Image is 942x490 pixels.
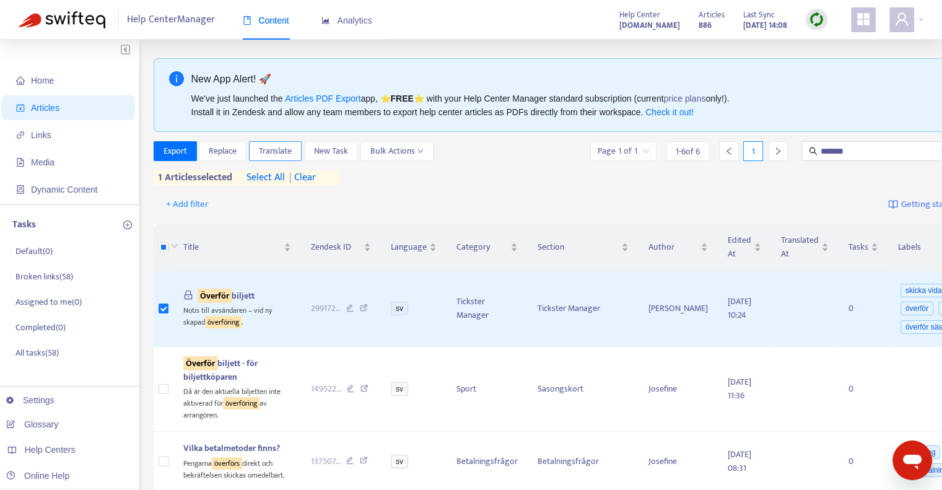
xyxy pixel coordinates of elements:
span: area-chart [321,16,330,25]
span: Analytics [321,15,372,25]
span: | [289,169,292,186]
span: sv [391,302,408,315]
sqkw: Överför [183,356,217,370]
span: Content [243,15,289,25]
div: Notis till avsändaren – vid ny skapad . [183,303,291,328]
span: 1 articles selected [154,170,233,185]
th: Edited At [718,224,771,271]
th: Title [173,224,301,271]
a: Glossary [6,419,58,429]
td: Tickster Manager [528,271,639,347]
a: [DOMAIN_NAME] [619,18,680,32]
span: sv [391,455,408,468]
span: lock [183,290,193,300]
th: Language [381,224,447,271]
span: Help Centers [25,445,76,455]
span: Export [164,144,187,158]
span: överför [901,302,933,315]
iframe: Knap til at åbne messaging-vindue [892,440,932,480]
sqkw: överföring [223,397,259,409]
p: All tasks ( 58 ) [15,346,59,359]
span: appstore [856,12,871,27]
td: 0 [839,347,888,432]
span: biljett [198,289,255,303]
img: sync.dc5367851b00ba804db3.png [809,12,824,27]
span: link [16,131,25,139]
img: Swifteq [19,11,105,28]
p: Completed ( 0 ) [15,321,66,334]
span: Replace [209,144,237,158]
button: + Add filter [157,195,218,214]
button: Bulk Actionsdown [360,141,434,161]
th: Author [639,224,718,271]
span: Edited At [728,234,751,261]
strong: [DOMAIN_NAME] [619,19,680,32]
span: Tasks [848,240,868,254]
span: down [171,242,178,250]
td: Sport [447,347,528,432]
span: Help Center Manager [127,8,215,32]
span: Category [456,240,508,254]
span: Bulk Actions [370,144,424,158]
span: [DATE] 11:36 [728,375,751,403]
td: [PERSON_NAME] [639,271,718,347]
span: home [16,76,25,85]
button: Replace [199,141,246,161]
th: Tasks [839,224,888,271]
span: account-book [16,103,25,112]
span: select all [246,170,285,185]
td: Tickster Manager [447,271,528,347]
span: Media [31,157,55,167]
span: search [809,147,818,155]
p: Broken links ( 58 ) [15,270,73,283]
sqkw: Överför [198,289,232,303]
p: Assigned to me ( 0 ) [15,295,82,308]
span: right [774,147,782,155]
span: left [725,147,733,155]
span: Language [391,240,427,254]
span: user [894,12,909,27]
span: Articles [31,103,59,113]
span: Vilka betalmetoder finns? [183,441,280,455]
span: Links [31,130,51,140]
th: Zendesk ID [301,224,382,271]
th: Section [528,224,639,271]
span: container [16,185,25,194]
span: Last Sync [743,8,775,22]
span: Articles [699,8,725,22]
strong: [DATE] 14:08 [743,19,787,32]
span: file-image [16,158,25,167]
span: Help Center [619,8,660,22]
td: Josefine [639,347,718,432]
td: Säsongskort [528,347,639,432]
div: Då är den aktuella biljetten inte aktiverad för av arrangören. [183,384,291,421]
th: Translated At [771,224,839,271]
img: image-link [888,199,898,209]
a: price plans [664,94,706,103]
a: Online Help [6,471,69,481]
span: info-circle [169,71,184,86]
button: Export [154,141,197,161]
span: Author [648,240,698,254]
b: FREE [390,94,413,103]
span: Title [183,240,281,254]
button: New Task [304,141,358,161]
span: 299172 ... [311,302,341,315]
span: [DATE] 08:31 [728,447,751,475]
th: Category [447,224,528,271]
p: Tasks [12,217,36,232]
span: book [243,16,251,25]
a: Check it out! [645,107,694,117]
span: Translate [259,144,292,158]
span: Zendesk ID [311,240,362,254]
div: 1 [743,141,763,161]
span: 137507 ... [311,455,341,468]
span: Home [31,76,54,85]
sqkw: överföring [205,316,242,328]
button: Translate [249,141,302,161]
span: clear [285,170,316,185]
sqkw: överförs [212,457,242,470]
span: + Add filter [166,197,209,212]
div: Pengarna direkt och bekräftelsen skickas omedelbart. [183,455,291,481]
span: 1 - 6 of 6 [676,145,700,158]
